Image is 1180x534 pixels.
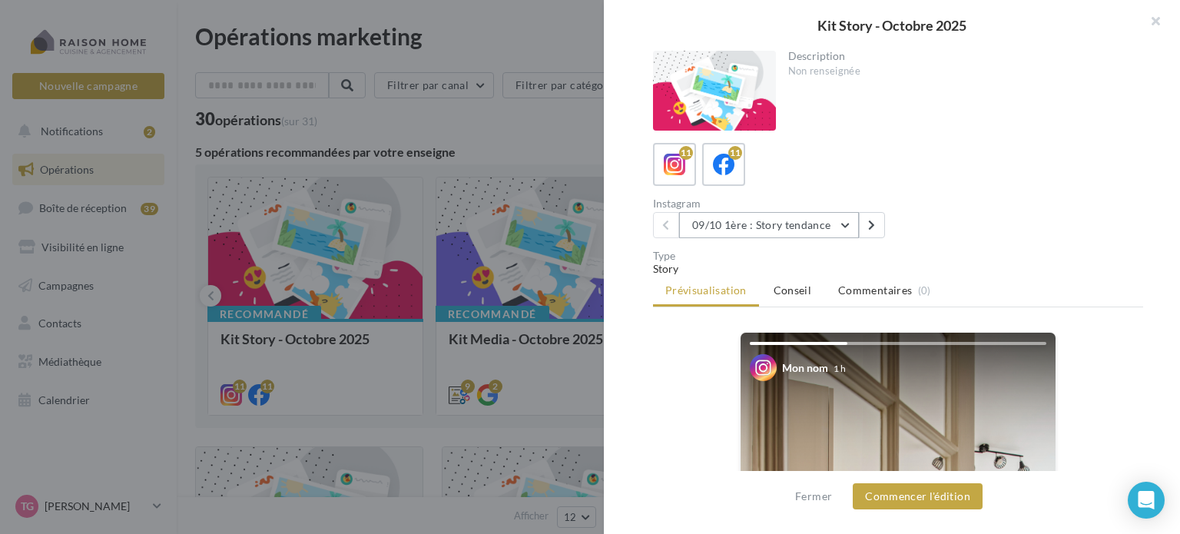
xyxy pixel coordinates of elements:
[782,360,828,376] div: Mon nom
[774,284,811,297] span: Conseil
[653,198,892,209] div: Instagram
[788,65,1132,78] div: Non renseignée
[653,261,1143,277] div: Story
[788,51,1132,61] div: Description
[679,146,693,160] div: 11
[853,483,983,509] button: Commencer l'édition
[834,362,846,375] div: 1 h
[918,284,931,297] span: (0)
[789,487,838,506] button: Fermer
[653,250,1143,261] div: Type
[838,283,912,298] span: Commentaires
[1128,482,1165,519] div: Open Intercom Messenger
[679,212,859,238] button: 09/10 1ère : Story tendance
[628,18,1155,32] div: Kit Story - Octobre 2025
[728,146,742,160] div: 11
